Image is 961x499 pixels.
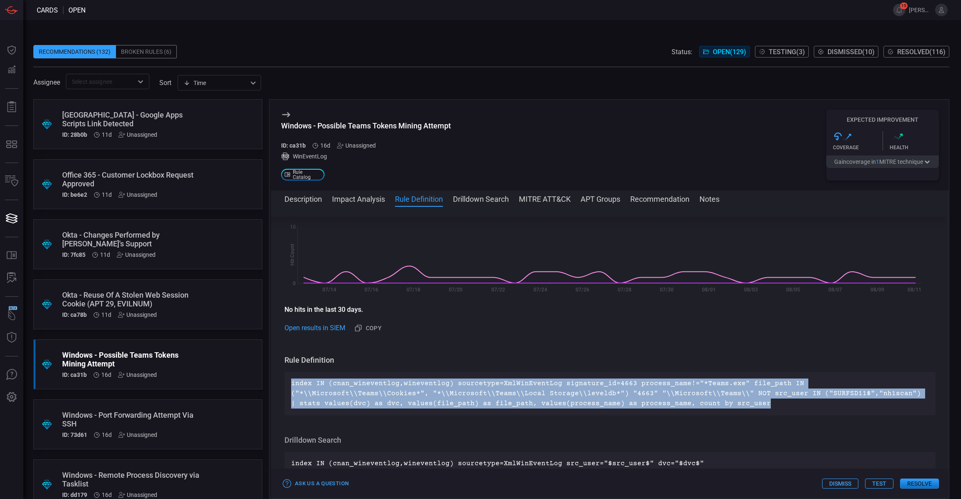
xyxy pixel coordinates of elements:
button: MITRE ATT&CK [519,193,571,203]
span: Open ( 129 ) [713,48,746,56]
p: index IN (cnan_wineventlog,wineventlog) sourcetype=XmlWinEventLog signature_id=4663 process_name!... [291,379,929,409]
span: open [68,6,86,14]
div: Unassigned [118,311,157,318]
button: ALERT ANALYSIS [2,268,22,288]
div: Okta - Reuse Of A Stolen Web Session Cookie (APT 29, EVILNUM) [62,291,202,308]
span: Aug 19, 2025 7:57 AM [102,191,112,198]
button: Wingman [2,305,22,325]
button: Drilldown Search [453,193,509,203]
button: MITRE - Detection Posture [2,134,22,154]
text: 07/22 [491,287,505,293]
button: Notes [699,193,719,203]
label: sort [159,79,171,87]
button: Inventory [2,171,22,191]
div: Office 365 - Customer Lockbox Request Approved [62,171,202,188]
button: APT Groups [581,193,620,203]
text: 07/18 [407,287,420,293]
button: Detections [2,60,22,80]
div: WinEventLog [281,152,451,160]
div: Unassigned [337,142,376,149]
button: Rule Catalog [2,246,22,266]
button: Resolved(116) [883,46,949,58]
button: Ask Us A Question [2,365,22,385]
span: Aug 19, 2025 7:57 AM [102,131,112,138]
text: 08/07 [828,287,842,293]
div: Unassigned [118,131,157,138]
h3: Drilldown Search [284,435,936,445]
h5: ID: be6e2 [62,191,87,198]
text: 07/16 [365,287,378,293]
div: Unassigned [117,251,156,258]
button: Description [284,193,322,203]
div: Palo Alto - Google Apps Scripts Link Detected [62,110,202,128]
h5: ID: 28b0b [62,131,87,138]
div: Recommendations (132) [33,45,116,58]
h5: ID: 7fc85 [62,251,86,258]
text: 07/26 [576,287,589,293]
button: Ask Us a Question [281,477,351,490]
a: Open results in SIEM [284,323,345,333]
button: Open(129) [699,46,750,58]
span: Assignee [33,78,60,86]
h5: ID: dd179 [62,491,87,498]
text: 08/05 [786,287,800,293]
button: Dismiss [822,479,858,489]
strong: No hits in the last 30 days. [284,306,363,313]
button: Cards [2,208,22,228]
h5: Expected Improvement [826,116,939,123]
button: 15 [893,4,906,16]
button: Gaincoverage in1MITRE technique [826,155,939,168]
span: Aug 19, 2025 7:57 AM [100,251,110,258]
button: Dashboard [2,40,22,60]
span: 1 [876,158,879,165]
span: Cards [37,6,58,14]
text: 08/03 [744,287,758,293]
div: Unassigned [118,371,157,378]
text: 07/28 [618,287,631,293]
span: Resolved ( 116 ) [897,48,946,56]
button: Testing(3) [755,46,809,58]
text: 07/14 [322,287,336,293]
div: Unassigned [118,191,157,198]
div: Coverage [833,145,883,150]
div: Health [890,145,939,150]
div: Broken Rules (6) [116,45,177,58]
span: 15 [900,3,908,9]
button: Copy [352,321,385,335]
text: 08/01 [702,287,716,293]
text: 08/11 [908,287,921,293]
span: [PERSON_NAME].[PERSON_NAME] [909,7,932,13]
button: Preferences [2,387,22,407]
button: Reports [2,97,22,117]
h5: ID: ca31b [281,142,306,149]
text: Hit Count [289,244,295,266]
button: Open [135,76,146,88]
span: Testing ( 3 ) [769,48,805,56]
button: Impact Analysis [332,193,385,203]
div: Okta - Changes Performed by Okta's Support [62,231,202,248]
text: 07/30 [660,287,674,293]
div: Time [184,79,248,87]
button: Resolve [900,479,939,489]
span: Aug 14, 2025 4:08 AM [101,371,111,378]
h5: ID: 73d61 [62,431,87,438]
span: Aug 14, 2025 4:08 AM [320,142,330,149]
input: Select assignee [68,76,133,87]
div: Unassigned [118,491,157,498]
span: Status: [672,48,692,56]
div: Windows - Port Forwarding Attempt Via SSH [62,411,202,428]
text: 08/09 [870,287,884,293]
button: Rule Definition [395,193,443,203]
span: Aug 19, 2025 7:57 AM [101,311,111,318]
h5: ID: ca31b [62,371,87,378]
span: Aug 14, 2025 4:08 AM [102,491,112,498]
div: Windows - Remote Process Discovery via Tasklist [62,471,202,488]
div: Unassigned [118,431,157,438]
button: Dismissed(10) [814,46,878,58]
button: Test [865,479,893,489]
h3: Rule Definition [284,355,936,365]
text: 07/20 [449,287,463,293]
text: 0 [293,281,296,286]
text: 07/24 [533,287,547,293]
span: Aug 14, 2025 4:08 AM [102,431,112,438]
